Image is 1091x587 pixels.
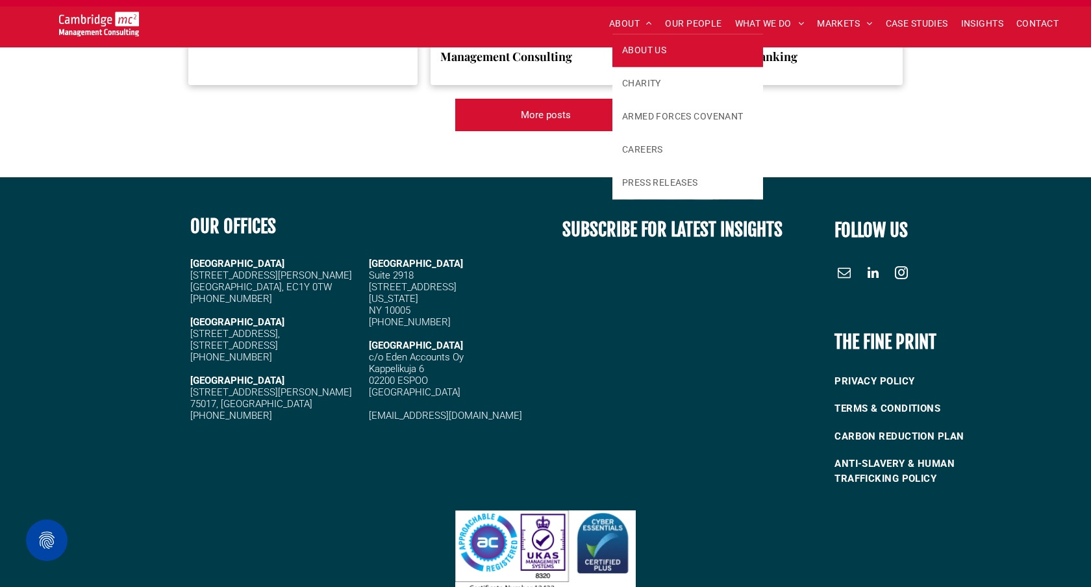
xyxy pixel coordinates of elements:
[369,351,464,398] span: c/o Eden Accounts Oy Kappelikuja 6 02200 ESPOO [GEOGRAPHIC_DATA]
[834,219,908,242] font: FOLLOW US
[622,176,698,190] span: PRESS RELEASES
[834,450,1011,492] a: ANTI-SLAVERY & HUMAN TRAFFICKING POLICY
[369,410,522,421] a: [EMAIL_ADDRESS][DOMAIN_NAME]
[369,258,463,269] span: [GEOGRAPHIC_DATA]
[622,143,663,156] span: CAREERS
[190,386,352,398] span: [STREET_ADDRESS][PERSON_NAME]
[190,316,284,328] strong: [GEOGRAPHIC_DATA]
[834,395,1011,423] a: TERMS & CONDITIONS
[190,398,312,410] span: 75017, [GEOGRAPHIC_DATA]
[879,14,955,34] a: CASE STUDIES
[834,263,854,286] a: email
[612,67,763,100] a: CHARITY
[190,340,278,351] span: [STREET_ADDRESS]
[834,368,1011,395] a: PRIVACY POLICY
[59,14,139,27] a: Your Business Transformed | Cambridge Management Consulting
[369,340,463,351] span: [GEOGRAPHIC_DATA]
[612,100,763,133] a: ARMED FORCES COVENANT
[190,410,272,421] span: [PHONE_NUMBER]
[729,14,811,34] a: WHAT WE DO
[834,331,936,353] b: THE FINE PRINT
[658,14,728,34] a: OUR PEOPLE
[369,305,410,316] span: NY 10005
[603,14,659,34] a: ABOUT
[59,12,139,36] img: Go to Homepage
[1010,14,1065,34] a: CONTACT
[609,14,653,34] span: ABOUT
[834,423,1011,451] a: CARBON REDUCTION PLAN
[612,133,763,166] a: CAREERS
[622,110,744,123] span: ARMED FORCES COVENANT
[612,34,763,67] a: ABOUT US
[190,328,280,340] span: [STREET_ADDRESS],
[369,269,414,281] span: Suite 2918
[955,14,1010,34] a: INSIGHTS
[612,166,763,199] a: PRESS RELEASES
[863,263,883,286] a: linkedin
[190,375,284,386] strong: [GEOGRAPHIC_DATA]
[190,351,272,363] span: [PHONE_NUMBER]
[369,316,451,328] span: [PHONE_NUMBER]
[190,258,284,269] strong: [GEOGRAPHIC_DATA]
[190,269,352,293] span: [STREET_ADDRESS][PERSON_NAME] [GEOGRAPHIC_DATA], EC1Y 0TW
[190,215,276,238] b: OUR OFFICES
[622,77,661,90] span: CHARITY
[369,281,457,293] span: [STREET_ADDRESS]
[455,98,636,132] a: FTSE 250 Report: Are Businesses Ignoring the Climate Crisis? Pete Nisbet
[622,44,666,57] span: ABOUT US
[521,99,571,131] span: More posts
[892,263,911,286] a: instagram
[810,14,879,34] a: MARKETS
[190,293,272,305] span: [PHONE_NUMBER]
[369,293,418,305] span: [US_STATE]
